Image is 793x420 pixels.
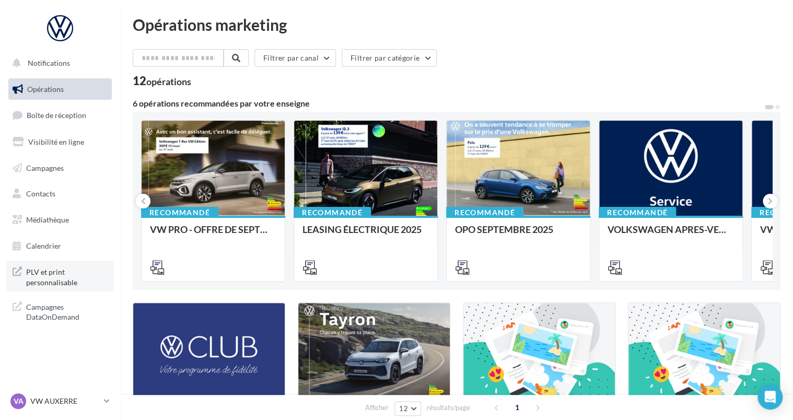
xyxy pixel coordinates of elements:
[509,399,526,416] span: 1
[6,157,114,179] a: Campagnes
[6,78,114,100] a: Opérations
[26,265,108,287] span: PLV et print personnalisable
[8,391,112,411] a: VA VW AUXERRE
[26,215,69,224] span: Médiathèque
[28,137,84,146] span: Visibilité en ligne
[6,209,114,231] a: Médiathèque
[141,207,218,218] div: Recommandé
[446,207,523,218] div: Recommandé
[455,224,581,245] div: OPO SEPTEMBRE 2025
[6,131,114,153] a: Visibilité en ligne
[399,404,408,413] span: 12
[26,300,108,322] span: Campagnes DataOnDemand
[6,183,114,205] a: Contacts
[6,52,110,74] button: Notifications
[599,207,676,218] div: Recommandé
[28,59,70,67] span: Notifications
[608,224,734,245] div: VOLKSWAGEN APRES-VENTE
[6,296,114,326] a: Campagnes DataOnDemand
[26,241,61,250] span: Calendrier
[133,75,191,87] div: 12
[26,189,55,198] span: Contacts
[6,261,114,291] a: PLV et print personnalisable
[27,85,64,94] span: Opérations
[26,163,64,172] span: Campagnes
[294,207,371,218] div: Recommandé
[427,403,470,413] span: résultats/page
[394,401,421,416] button: 12
[254,49,336,67] button: Filtrer par canal
[150,224,276,245] div: VW PRO - OFFRE DE SEPTEMBRE 25
[14,396,24,406] span: VA
[757,384,783,410] div: Open Intercom Messenger
[27,111,86,120] span: Boîte de réception
[342,49,437,67] button: Filtrer par catégorie
[302,224,429,245] div: LEASING ÉLECTRIQUE 2025
[365,403,389,413] span: Afficher
[6,235,114,257] a: Calendrier
[133,99,764,108] div: 6 opérations recommandées par votre enseigne
[146,77,191,86] div: opérations
[6,104,114,126] a: Boîte de réception
[30,396,100,406] p: VW AUXERRE
[133,17,780,32] div: Opérations marketing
